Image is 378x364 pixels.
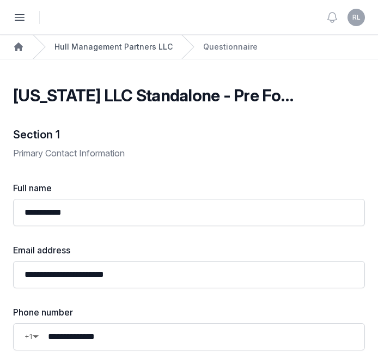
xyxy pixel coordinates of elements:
span: Questionnaire [203,41,258,52]
div: Country Code Selector [25,330,39,343]
span: RL [352,14,361,21]
label: Email address [13,244,365,257]
span: ▼ [32,333,39,340]
p: Primary Contact Information [13,147,365,160]
a: Hull Management Partners LLC [54,41,173,52]
h2: Section 1 [13,127,365,142]
span: +1 [25,330,32,343]
button: RL [347,9,365,26]
label: Full name [13,181,365,195]
h2: [US_STATE] LLC Standalone - Pre Formation Questionnaire [13,86,295,105]
label: Phone number [13,306,365,319]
